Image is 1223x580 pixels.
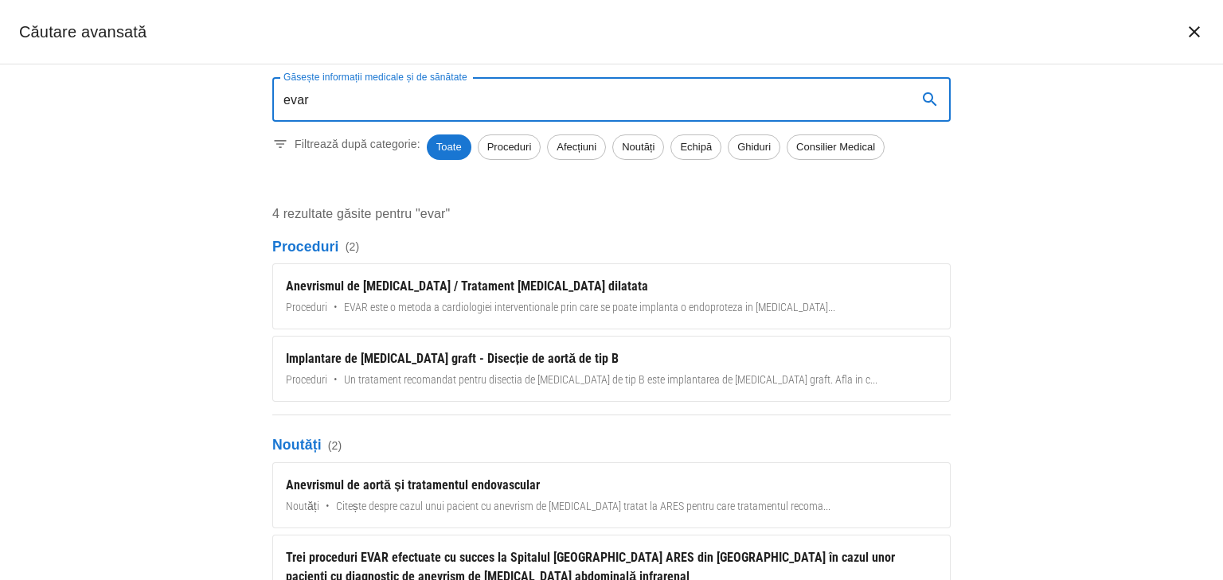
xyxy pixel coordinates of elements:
[344,299,835,316] span: EVAR este o metoda a cardiologiei interventionale prin care se poate implanta o endoproteza in [M...
[19,19,147,45] h2: Căutare avansată
[1175,13,1213,51] button: închide căutarea
[286,498,319,515] span: Noutăți
[272,434,951,455] p: Noutăți
[670,134,721,160] div: Echipă
[286,299,327,316] span: Proceduri
[671,139,721,155] span: Echipă
[334,299,338,316] span: •
[272,77,905,122] input: Introduceți un termen pentru căutare...
[787,139,884,155] span: Consilier Medical
[286,277,937,296] div: Anevrismul de [MEDICAL_DATA] / Tratament [MEDICAL_DATA] dilatata
[286,349,937,368] div: Implantare de [MEDICAL_DATA] graft - Disecție de aortă de tip B
[787,134,885,160] div: Consilier Medical
[336,498,830,515] span: Citește despre cazul unui pacient cu anevrism de [MEDICAL_DATA] tratat la ARES pentru care tratam...
[729,139,780,155] span: Ghiduri
[295,136,420,152] p: Filtrează după categorie:
[344,372,877,388] span: Un tratament recomandat pentru disectia de [MEDICAL_DATA] de tip B este implantarea de [MEDICAL_D...
[272,263,951,329] a: Anevrismul de [MEDICAL_DATA] / Tratament [MEDICAL_DATA] dilatataProceduri•EVAR este o metoda a ca...
[283,70,467,84] label: Găsește informații medicale și de sănătate
[612,134,664,160] div: Noutăți
[272,462,951,528] a: Anevrismul de aortă și tratamentul endovascularNoutăți•Citește despre cazul unui pacient cu anevr...
[334,372,338,388] span: •
[272,204,951,224] p: 4 rezultate găsite pentru "evar"
[427,134,471,160] div: Toate
[547,134,606,160] div: Afecțiuni
[613,139,663,155] span: Noutăți
[478,134,541,160] div: Proceduri
[728,134,780,160] div: Ghiduri
[548,139,605,155] span: Afecțiuni
[326,498,330,515] span: •
[286,476,937,495] div: Anevrismul de aortă și tratamentul endovascular
[479,139,541,155] span: Proceduri
[286,372,327,388] span: Proceduri
[911,80,949,119] button: search
[328,438,342,453] span: ( 2 )
[346,239,360,255] span: ( 2 )
[427,139,471,155] span: Toate
[272,336,951,402] a: Implantare de [MEDICAL_DATA] graft - Disecție de aortă de tip BProceduri•Un tratament recomandat ...
[272,236,951,257] p: Proceduri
